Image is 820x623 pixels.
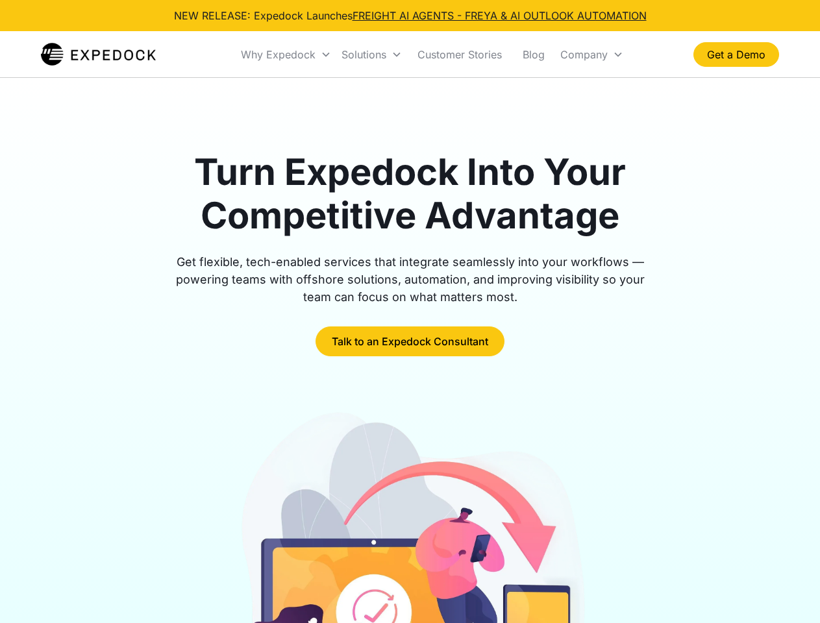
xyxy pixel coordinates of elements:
[512,32,555,77] a: Blog
[41,42,156,67] img: Expedock Logo
[161,253,660,306] div: Get flexible, tech-enabled services that integrate seamlessly into your workflows — powering team...
[342,48,386,61] div: Solutions
[560,48,608,61] div: Company
[555,32,628,77] div: Company
[353,9,647,22] a: FREIGHT AI AGENTS - FREYA & AI OUTLOOK AUTOMATION
[161,151,660,238] h1: Turn Expedock Into Your Competitive Advantage
[41,42,156,67] a: home
[755,561,820,623] iframe: Chat Widget
[693,42,779,67] a: Get a Demo
[336,32,407,77] div: Solutions
[316,326,504,356] a: Talk to an Expedock Consultant
[174,8,647,23] div: NEW RELEASE: Expedock Launches
[236,32,336,77] div: Why Expedock
[407,32,512,77] a: Customer Stories
[241,48,316,61] div: Why Expedock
